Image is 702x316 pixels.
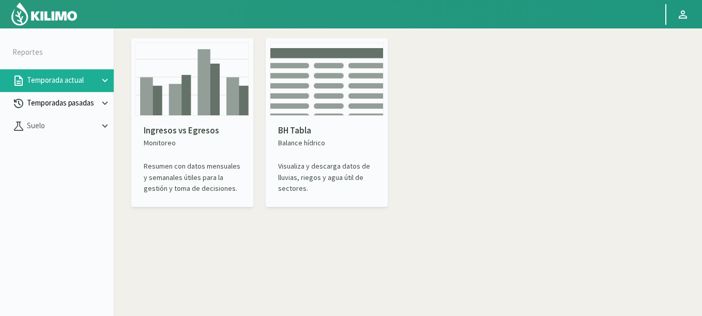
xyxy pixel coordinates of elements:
[131,38,253,207] kil-reports-card: in-progress-season-summary.DYNAMIC_CHART_CARD.TITLE
[266,38,388,207] kil-reports-card: in-progress-season-summary.HYDRIC_BALANCE_CHART_CARD.TITLE
[25,97,99,109] p: Temporadas pasadas
[278,161,375,194] p: Visualiza y descarga datos de lluvias, riegos y agua útil de sectores.
[144,138,241,148] p: Monitoreo
[278,124,375,138] p: BH Tabla
[25,120,99,132] p: Suelo
[278,138,375,148] p: Balance hídrico
[270,42,384,116] img: card thumbnail
[144,124,241,138] p: Ingresos vs Egresos
[10,2,78,26] img: Kilimo
[135,42,249,116] img: card thumbnail
[144,161,241,194] p: Resumen con datos mensuales y semanales útiles para la gestión y toma de decisiones.
[25,74,99,86] p: Temporada actual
